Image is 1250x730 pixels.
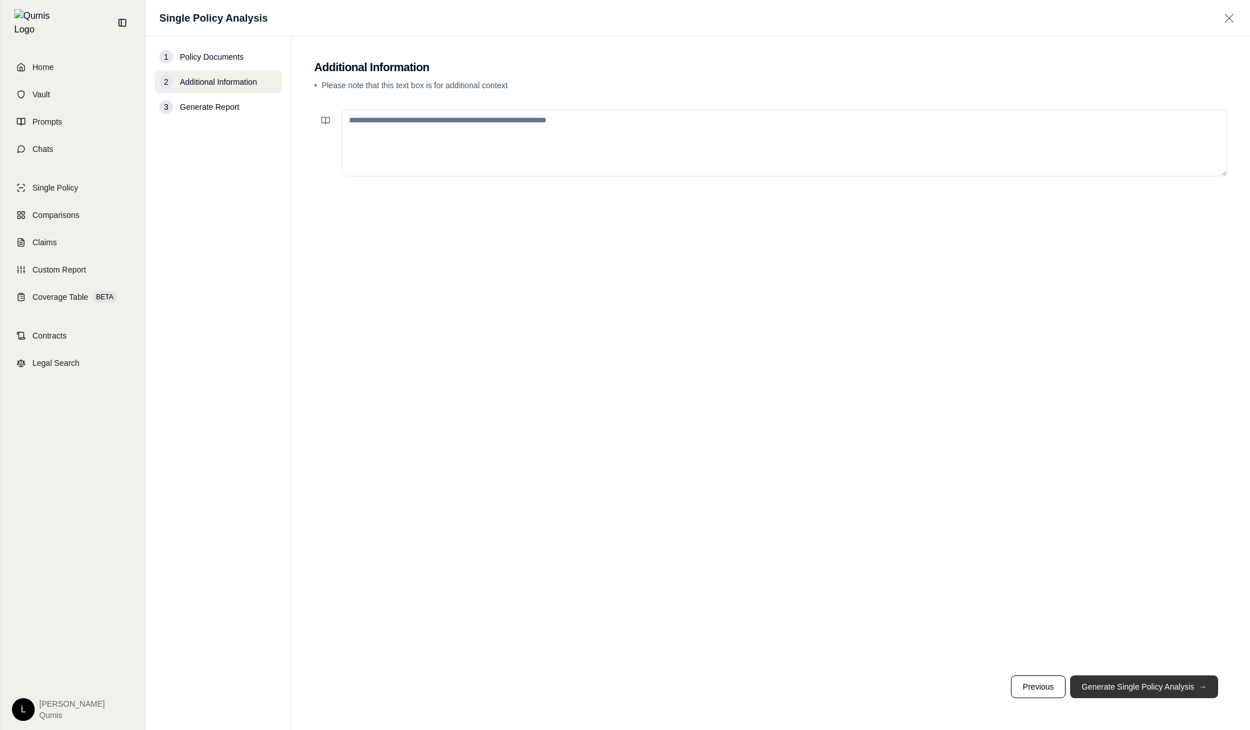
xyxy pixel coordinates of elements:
[32,61,54,73] span: Home
[7,55,138,80] a: Home
[159,100,173,114] div: 3
[32,330,67,341] span: Contracts
[1199,681,1207,692] span: →
[39,698,105,710] span: [PERSON_NAME]
[7,109,138,134] a: Prompts
[113,14,131,32] button: Collapse sidebar
[32,116,62,127] span: Prompts
[180,76,257,88] span: Additional Information
[180,51,244,63] span: Policy Documents
[32,209,79,221] span: Comparisons
[14,9,57,36] img: Qumis Logo
[7,175,138,200] a: Single Policy
[1070,675,1218,698] button: Generate Single Policy Analysis→
[32,291,88,303] span: Coverage Table
[93,291,117,303] span: BETA
[7,350,138,376] a: Legal Search
[322,81,508,90] span: Please note that this text box is for additional context
[32,264,86,275] span: Custom Report
[159,10,268,26] h1: Single Policy Analysis
[7,230,138,255] a: Claims
[32,89,50,100] span: Vault
[7,82,138,107] a: Vault
[7,257,138,282] a: Custom Report
[32,237,57,248] span: Claims
[1011,675,1066,698] button: Previous
[180,101,239,113] span: Generate Report
[314,81,317,90] span: •
[7,137,138,162] a: Chats
[7,284,138,310] a: Coverage TableBETA
[159,75,173,89] div: 2
[32,143,54,155] span: Chats
[314,59,1227,75] h2: Additional Information
[7,323,138,348] a: Contracts
[32,357,80,369] span: Legal Search
[39,710,105,721] span: Qumis
[12,698,35,721] div: L
[159,50,173,64] div: 1
[7,203,138,228] a: Comparisons
[32,182,78,193] span: Single Policy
